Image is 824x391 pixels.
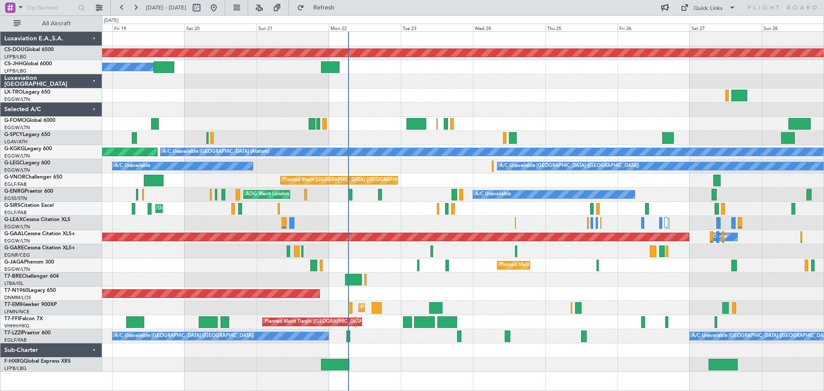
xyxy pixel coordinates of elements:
span: G-LEAX [4,217,23,222]
div: Planned Maint [GEOGRAPHIC_DATA] ([GEOGRAPHIC_DATA]) [283,174,418,187]
span: F-HXRG [4,359,24,364]
button: All Aircraft [9,17,93,30]
a: G-VNORChallenger 650 [4,175,62,180]
div: Fri 26 [618,24,690,31]
a: T7-EMIHawker 900XP [4,302,57,307]
a: EGGW/LTN [4,153,30,159]
div: Planned Maint [GEOGRAPHIC_DATA] [361,301,443,314]
a: LTBA/ISL [4,280,24,287]
a: DNMM/LOS [4,294,31,301]
div: Planned Maint Tianjin ([GEOGRAPHIC_DATA]) [265,315,365,328]
button: Refresh [293,1,345,15]
a: T7-N1960Legacy 650 [4,288,56,293]
div: Planned Maint [GEOGRAPHIC_DATA] ([GEOGRAPHIC_DATA]) [500,259,635,272]
div: Unplanned Maint [GEOGRAPHIC_DATA] ([GEOGRAPHIC_DATA]) [158,202,299,215]
span: T7-LZZI [4,330,22,336]
span: G-KGKG [4,146,24,152]
a: LGAV/ATH [4,139,27,145]
a: EGGW/LTN [4,266,30,273]
span: G-GAAL [4,231,24,236]
div: Fri 19 [112,24,185,31]
div: Thu 25 [545,24,618,31]
a: LFMN/NCE [4,309,30,315]
div: AOG Maint London ([GEOGRAPHIC_DATA]) [246,188,342,201]
span: G-GARE [4,246,24,251]
a: G-KGKGLegacy 600 [4,146,52,152]
a: EGGW/LTN [4,96,30,103]
span: G-ENRG [4,189,24,194]
span: All Aircraft [22,21,91,27]
span: CS-JHH [4,61,23,67]
a: LFPB/LBG [4,68,27,74]
a: LX-TROLegacy 650 [4,90,50,95]
div: Quick Links [694,4,723,13]
a: EGLF/FAB [4,209,27,216]
a: T7-LZZIPraetor 600 [4,330,51,336]
a: G-LEGCLegacy 600 [4,161,50,166]
div: Owner [713,230,727,243]
a: G-ENRGPraetor 600 [4,189,53,194]
div: Sat 20 [185,24,257,31]
span: LX-TRO [4,90,23,95]
span: G-SPCY [4,132,23,137]
div: Mon 22 [329,24,401,31]
div: Sun 21 [257,24,329,31]
span: T7-FFI [4,316,19,321]
span: G-FOMO [4,118,26,123]
div: Sat 27 [690,24,762,31]
a: F-HXRGGlobal Express XRS [4,359,71,364]
a: LFPB/LBG [4,365,27,372]
div: A/C Unavailable [GEOGRAPHIC_DATA] (Ataturk) [163,145,269,158]
a: G-LEAXCessna Citation XLS [4,217,70,222]
a: G-SIRSCitation Excel [4,203,54,208]
a: G-JAGAPhenom 300 [4,260,54,265]
a: EGGW/LTN [4,238,30,244]
span: G-VNOR [4,175,25,180]
a: T7-FFIFalcon 7X [4,316,43,321]
a: CS-JHHGlobal 6000 [4,61,52,67]
div: A/C Unavailable [GEOGRAPHIC_DATA] ([GEOGRAPHIC_DATA]) [115,330,254,343]
a: G-FOMOGlobal 6000 [4,118,55,123]
span: Refresh [306,5,342,11]
button: Quick Links [676,1,740,15]
span: T7-N1960 [4,288,28,293]
div: Wed 24 [473,24,545,31]
div: A/C Unavailable [475,188,511,201]
a: G-GARECessna Citation XLS+ [4,246,75,251]
span: T7-BRE [4,274,22,279]
a: VHHH/HKG [4,323,30,329]
span: G-SIRS [4,203,21,208]
a: LFPB/LBG [4,54,27,60]
a: T7-BREChallenger 604 [4,274,59,279]
div: Tue 23 [401,24,473,31]
a: EGGW/LTN [4,224,30,230]
a: EGLF/FAB [4,337,27,343]
a: EGGW/LTN [4,167,30,173]
a: G-SPCYLegacy 650 [4,132,50,137]
div: [DATE] [104,17,118,24]
a: EGSS/STN [4,195,27,202]
div: A/C Unavailable [GEOGRAPHIC_DATA] ([GEOGRAPHIC_DATA]) [500,160,639,173]
a: G-GAALCessna Citation XLS+ [4,231,75,236]
span: G-JAGA [4,260,24,265]
div: A/C Unavailable [115,160,150,173]
span: T7-EMI [4,302,21,307]
a: EGLF/FAB [4,181,27,188]
span: CS-DOU [4,47,24,52]
a: EGNR/CEG [4,252,30,258]
a: EGGW/LTN [4,124,30,131]
a: CS-DOUGlobal 6500 [4,47,54,52]
span: G-LEGC [4,161,23,166]
input: Trip Number [26,1,76,14]
span: [DATE] - [DATE] [146,4,186,12]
